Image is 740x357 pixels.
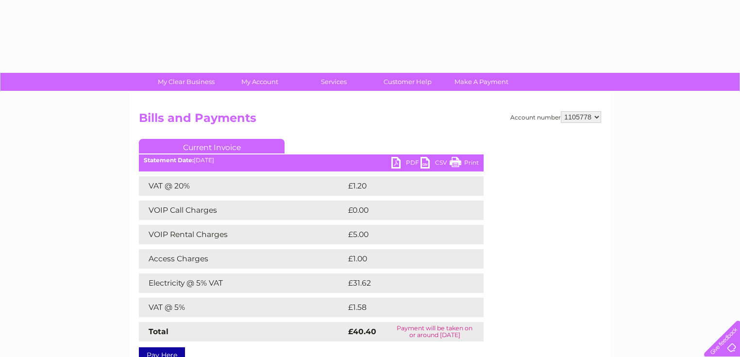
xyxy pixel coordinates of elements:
[368,73,448,91] a: Customer Help
[139,157,484,164] div: [DATE]
[348,327,376,336] strong: £40.40
[139,273,346,293] td: Electricity @ 5% VAT
[510,111,601,123] div: Account number
[346,225,461,244] td: £5.00
[146,73,226,91] a: My Clear Business
[346,298,460,317] td: £1.58
[139,225,346,244] td: VOIP Rental Charges
[346,201,461,220] td: £0.00
[346,176,460,196] td: £1.20
[139,201,346,220] td: VOIP Call Charges
[450,157,479,171] a: Print
[139,249,346,269] td: Access Charges
[220,73,300,91] a: My Account
[139,176,346,196] td: VAT @ 20%
[391,157,420,171] a: PDF
[346,249,460,269] td: £1.00
[144,156,194,164] b: Statement Date:
[139,139,285,153] a: Current Invoice
[346,273,463,293] td: £31.62
[149,327,168,336] strong: Total
[386,322,484,341] td: Payment will be taken on or around [DATE]
[420,157,450,171] a: CSV
[441,73,521,91] a: Make A Payment
[139,111,601,130] h2: Bills and Payments
[294,73,374,91] a: Services
[139,298,346,317] td: VAT @ 5%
